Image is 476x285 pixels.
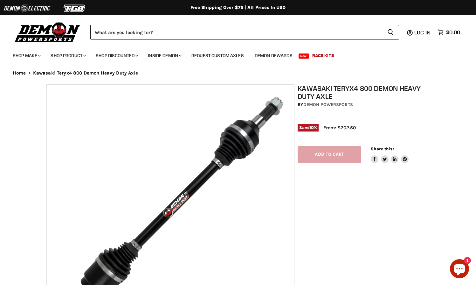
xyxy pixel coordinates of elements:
span: Save % [298,124,319,131]
a: Demon Rewards [250,49,297,62]
img: Demon Electric Logo 2 [3,2,51,14]
img: Demon Powersports [13,21,82,43]
span: 10 [309,125,314,130]
a: Shop Make [8,49,45,62]
a: Shop Product [46,49,90,62]
span: From: $202.50 [323,125,356,131]
input: Search [90,25,382,39]
a: Inside Demon [143,49,185,62]
button: Search [382,25,399,39]
a: Race Kits [307,49,339,62]
span: Share this: [371,146,394,151]
a: Request Custom Axles [187,49,249,62]
a: Demon Powersports [303,102,353,107]
span: $0.00 [446,29,460,35]
h1: Kawasaki Teryx4 800 Demon Heavy Duty Axle [298,84,433,100]
a: Log in [411,30,434,35]
ul: Main menu [8,46,459,62]
span: Kawasaki Teryx4 800 Demon Heavy Duty Axle [33,70,138,76]
inbox-online-store-chat: Shopify online store chat [448,259,471,280]
a: Shop Discounted [91,49,142,62]
div: by [298,101,433,108]
a: $0.00 [434,28,463,37]
form: Product [90,25,399,39]
img: TGB Logo 2 [51,2,99,14]
span: Log in [414,29,431,36]
span: New! [299,53,309,59]
a: Home [13,70,26,76]
aside: Share this: [371,146,409,163]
